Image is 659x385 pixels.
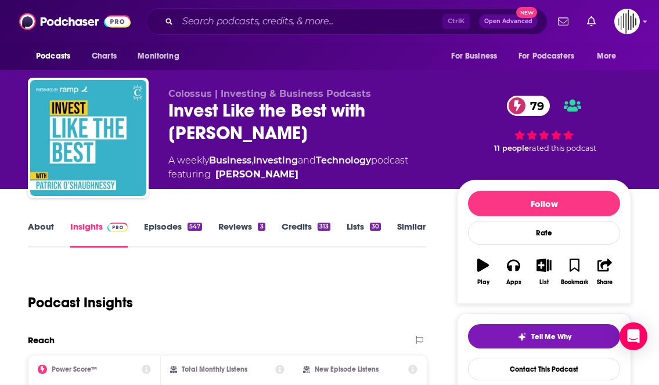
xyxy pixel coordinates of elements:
a: 79 [507,96,550,116]
div: 547 [188,223,202,231]
span: featuring [168,168,408,181]
h2: Total Monthly Listens [182,365,247,373]
a: About [28,221,54,248]
button: open menu [129,45,194,67]
span: Ctrl K [442,14,470,29]
span: More [597,48,617,64]
button: tell me why sparkleTell Me Why [468,324,620,348]
span: Charts [92,48,117,64]
span: New [516,7,537,18]
a: Investing [253,155,298,166]
h1: Podcast Insights [28,294,133,311]
a: Reviews3 [218,221,265,248]
button: Play [468,251,498,293]
div: 313 [318,223,330,231]
img: tell me why sparkle [517,332,527,342]
div: Share [597,279,613,286]
span: Open Advanced [484,19,532,24]
span: Logged in as gpg2 [614,9,640,34]
span: 11 people [494,144,529,152]
div: A weekly podcast [168,154,408,181]
a: Show notifications dropdown [582,12,600,31]
h2: New Episode Listens [315,365,379,373]
div: Bookmark [561,279,588,286]
a: Lists30 [347,221,381,248]
button: open menu [589,45,631,67]
div: 30 [370,223,381,231]
button: open menu [28,45,85,67]
a: Technology [316,155,371,166]
button: Open AdvancedNew [479,14,538,28]
input: Search podcasts, credits, & more... [178,12,442,31]
a: InsightsPodchaser Pro [70,221,128,248]
button: List [529,251,559,293]
img: User Profile [614,9,640,34]
button: Show profile menu [614,9,640,34]
a: Charts [84,45,124,67]
span: 79 [518,96,550,116]
a: Business [209,155,251,166]
span: rated this podcast [529,144,596,152]
span: , [251,155,253,166]
div: Play [477,279,489,286]
div: List [539,279,549,286]
a: Contact This Podcast [468,358,620,380]
button: Follow [468,191,620,216]
span: Monitoring [138,48,179,64]
img: Podchaser Pro [107,223,128,232]
span: Colossus | Investing & Business Podcasts [168,88,371,99]
a: Credits313 [282,221,330,248]
a: Show notifications dropdown [553,12,573,31]
div: 79 11 peoplerated this podcast [457,88,631,161]
h2: Reach [28,335,55,346]
span: Tell Me Why [531,332,571,342]
button: Share [590,251,620,293]
img: Invest Like the Best with Patrick O'Shaughnessy [30,80,146,196]
button: open menu [443,45,512,67]
h2: Power Score™ [52,365,97,373]
div: 3 [258,223,265,231]
span: For Podcasters [518,48,574,64]
button: open menu [511,45,591,67]
span: and [298,155,316,166]
span: Podcasts [36,48,70,64]
div: Search podcasts, credits, & more... [146,8,548,35]
span: For Business [451,48,497,64]
div: Apps [506,279,521,286]
div: Open Intercom Messenger [620,322,647,350]
img: Podchaser - Follow, Share and Rate Podcasts [19,10,131,32]
div: [PERSON_NAME] [215,168,298,181]
div: Rate [468,221,620,245]
a: Episodes547 [144,221,202,248]
button: Apps [498,251,528,293]
a: Similar [397,221,426,248]
button: Bookmark [559,251,589,293]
